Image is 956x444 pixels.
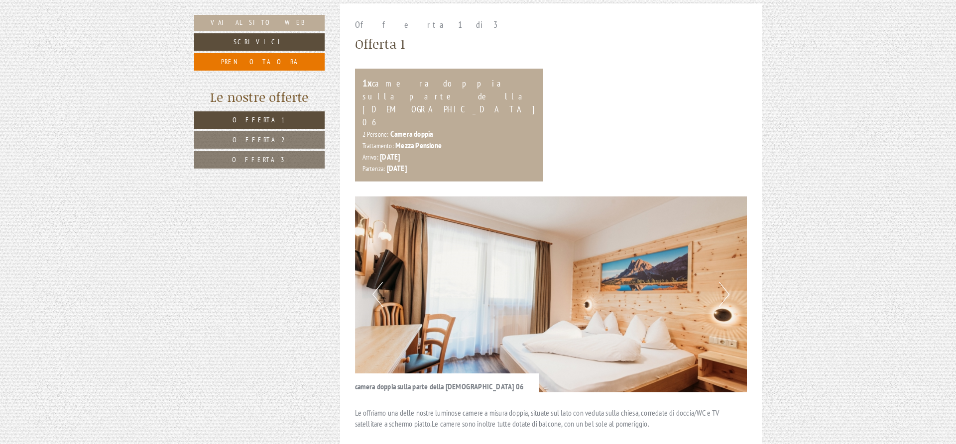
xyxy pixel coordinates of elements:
span: Offerta 1 [233,115,287,124]
small: Trattamento: [362,141,394,150]
small: 2 Persone: [362,130,389,139]
button: Next [719,282,729,307]
a: Scrivici [194,33,325,51]
b: [DATE] [380,152,400,162]
button: Previous [372,282,383,307]
small: Partenza: [362,164,385,173]
b: Camera doppia [390,129,433,139]
b: 1x [362,77,372,89]
span: Offerta 3 [232,155,287,164]
a: Prenota ora [194,53,325,71]
a: Vai al sito web [194,15,325,31]
span: Offerta 2 [233,135,287,144]
div: Le nostre offerte [194,88,325,106]
div: Offerta 1 [355,35,405,53]
small: Arrivo: [362,153,378,162]
p: Le offriamo una delle nostre luminose camere a misura doppia, situate sul lato con veduta sulla c... [355,407,747,430]
div: camera doppia sulla parte della [DEMOGRAPHIC_DATA] 06 [362,76,536,129]
span: Offerta 1 di 3 [355,19,504,30]
b: [DATE] [387,163,407,173]
b: Mezza Pensione [395,140,442,150]
div: camera doppia sulla parte della [DEMOGRAPHIC_DATA] 06 [355,373,539,392]
img: image [355,196,747,392]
